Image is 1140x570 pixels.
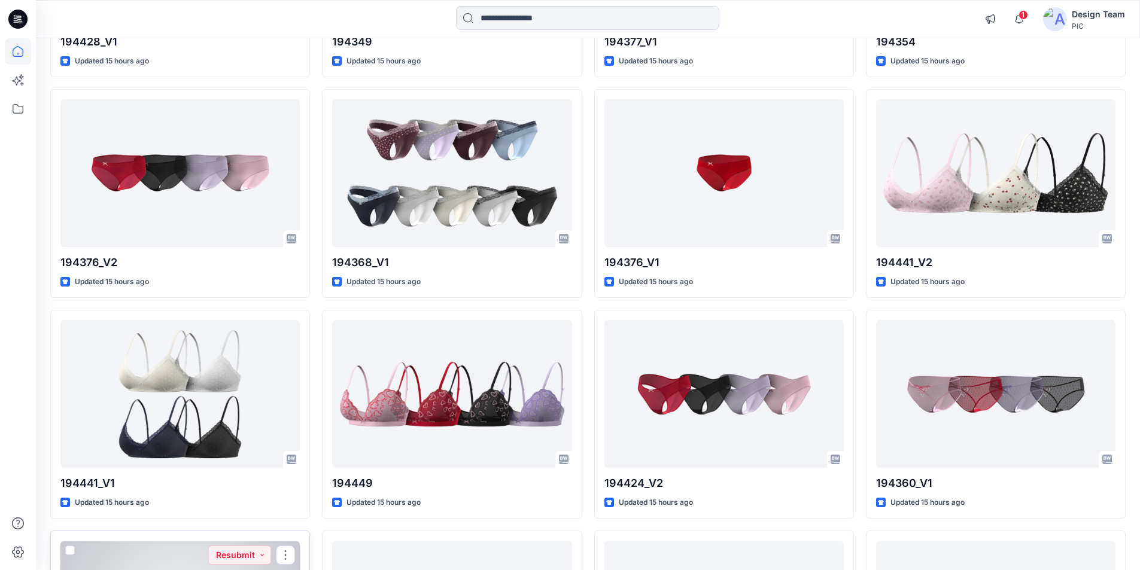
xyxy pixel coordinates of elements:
[890,55,965,68] p: Updated 15 hours ago
[332,99,571,247] a: 194368_V1
[332,33,571,50] p: 194349
[75,55,149,68] p: Updated 15 hours ago
[60,475,300,492] p: 194441_V1
[876,254,1115,271] p: 194441_V2
[1043,7,1067,31] img: avatar
[876,99,1115,247] a: 194441_V2
[619,496,693,509] p: Updated 15 hours ago
[60,33,300,50] p: 194428_V1
[1072,22,1125,31] div: PIC
[604,475,844,492] p: 194424_V2
[75,276,149,288] p: Updated 15 hours ago
[604,99,844,247] a: 194376_V1
[876,475,1115,492] p: 194360_V1
[346,276,421,288] p: Updated 15 hours ago
[890,496,965,509] p: Updated 15 hours ago
[619,276,693,288] p: Updated 15 hours ago
[1072,7,1125,22] div: Design Team
[604,320,844,468] a: 194424_V2
[332,320,571,468] a: 194449
[60,99,300,247] a: 194376_V2
[332,254,571,271] p: 194368_V1
[619,55,693,68] p: Updated 15 hours ago
[332,475,571,492] p: 194449
[75,496,149,509] p: Updated 15 hours ago
[876,320,1115,468] a: 194360_V1
[890,276,965,288] p: Updated 15 hours ago
[604,254,844,271] p: 194376_V1
[876,33,1115,50] p: 194354
[60,320,300,468] a: 194441_V1
[60,254,300,271] p: 194376_V2
[346,496,421,509] p: Updated 15 hours ago
[346,55,421,68] p: Updated 15 hours ago
[604,33,844,50] p: 194377_V1
[1019,10,1028,20] span: 1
